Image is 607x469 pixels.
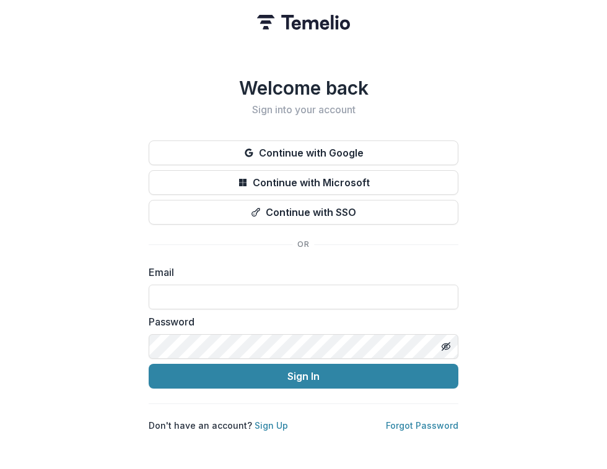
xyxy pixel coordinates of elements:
[257,15,350,30] img: Temelio
[149,265,451,280] label: Email
[149,77,458,99] h1: Welcome back
[386,420,458,431] a: Forgot Password
[149,314,451,329] label: Password
[149,419,288,432] p: Don't have an account?
[149,170,458,195] button: Continue with Microsoft
[149,140,458,165] button: Continue with Google
[149,104,458,116] h2: Sign into your account
[149,200,458,225] button: Continue with SSO
[436,337,456,356] button: Toggle password visibility
[149,364,458,389] button: Sign In
[255,420,288,431] a: Sign Up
